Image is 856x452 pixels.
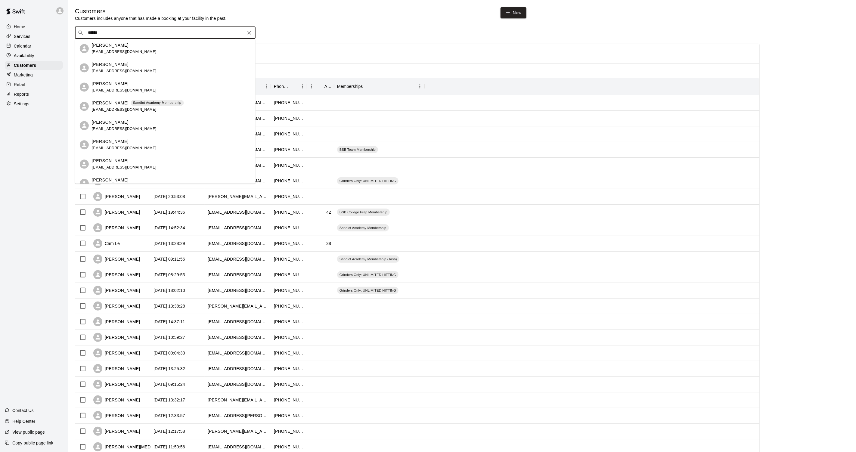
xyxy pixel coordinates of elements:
[363,82,371,91] button: Sort
[154,428,185,434] div: 2025-07-24 12:17:58
[274,272,304,278] div: +15107140787
[92,107,157,112] span: [EMAIL_ADDRESS][DOMAIN_NAME]
[80,63,89,72] div: Danielle Creeggan
[274,444,304,450] div: +13109406421
[93,286,140,295] div: [PERSON_NAME]
[208,193,268,200] div: ryan.bettencourt@sbcglobal.net
[208,209,268,215] div: cannondalechik@hotmail.com
[271,78,307,95] div: Phone Number
[274,240,304,246] div: +12092423024
[12,418,35,424] p: Help Center
[154,256,185,262] div: 2025-08-11 09:11:56
[208,381,268,387] div: domcorrea@ymail.com
[274,303,304,309] div: +19168061440
[92,50,157,54] span: [EMAIL_ADDRESS][DOMAIN_NAME]
[75,7,227,15] h5: Customers
[274,366,304,372] div: +19167650487
[274,287,304,293] div: +19163182822
[274,131,304,137] div: +14084173699
[92,42,129,48] p: [PERSON_NAME]
[208,240,268,246] div: camnhung.le87@gmail.com
[93,364,140,373] div: [PERSON_NAME]
[208,397,268,403] div: kelly@calkinpa.com
[205,78,271,95] div: Email
[5,51,63,60] a: Availability
[92,138,129,145] p: [PERSON_NAME]
[337,209,390,216] div: BSB College Prep Membership
[337,146,378,153] div: BSB Team Membership
[80,82,89,91] div: Daniel Dodd
[93,239,120,248] div: Cam Le
[14,53,34,59] p: Availability
[154,366,185,372] div: 2025-07-27 13:25:32
[14,33,30,39] p: Services
[274,334,304,340] div: +16507432270
[290,82,298,91] button: Sort
[326,209,331,215] div: 42
[93,442,175,451] div: [PERSON_NAME][MEDICAL_DATA]
[274,147,304,153] div: +19167527777
[337,178,399,183] span: Grinders Only: UNLIMITED HITTING
[154,397,185,403] div: 2025-07-24 13:32:17
[326,240,331,246] div: 38
[337,287,399,294] div: Grinders Only: UNLIMITED HITTING
[14,72,33,78] p: Marketing
[93,333,140,342] div: [PERSON_NAME]
[93,302,140,311] div: [PERSON_NAME]
[92,165,157,169] span: [EMAIL_ADDRESS][DOMAIN_NAME]
[337,257,399,262] span: Sandlot Academy Membership (Tash)
[93,192,140,201] div: [PERSON_NAME]
[80,179,89,188] div: Daniel Whately
[274,178,304,184] div: +19168472026
[154,350,185,356] div: 2025-07-29 00:04:33
[274,193,304,200] div: +19163427926
[14,82,25,88] p: Retail
[5,42,63,51] div: Calendar
[5,70,63,79] div: Marketing
[93,411,140,420] div: [PERSON_NAME]
[262,82,271,91] button: Menu
[274,78,290,95] div: Phone Number
[14,101,29,107] p: Settings
[80,140,89,149] div: Alexander Creeggan
[92,146,157,150] span: [EMAIL_ADDRESS][DOMAIN_NAME]
[12,429,45,435] p: View public page
[5,32,63,41] a: Services
[5,99,63,108] a: Settings
[208,334,268,340] div: carlysisto@gmail.com
[154,209,185,215] div: 2025-08-11 19:44:36
[307,78,334,95] div: Age
[274,350,304,356] div: +16199208952
[415,82,424,91] button: Menu
[133,100,181,105] p: Sandlot Academy Membership
[208,428,268,434] div: briana.harrington@ymail.com
[93,317,140,326] div: [PERSON_NAME]
[154,240,185,246] div: 2025-08-11 13:28:29
[274,413,304,419] div: +13852528883
[274,397,304,403] div: +19168625432
[337,255,399,263] div: Sandlot Academy Membership (Tash)
[92,127,157,131] span: [EMAIL_ADDRESS][DOMAIN_NAME]
[208,256,268,262] div: cavb8@aol.com
[501,7,526,18] a: New
[316,82,324,91] button: Sort
[154,287,185,293] div: 2025-08-06 18:02:10
[93,270,140,279] div: [PERSON_NAME]
[208,287,268,293] div: p.abeyta90@gmail.com
[92,119,129,125] p: [PERSON_NAME]
[12,407,34,413] p: Contact Us
[14,62,36,68] p: Customers
[274,162,304,168] div: +19167693094
[274,225,304,231] div: +19162068141
[337,78,363,95] div: Memberships
[208,350,268,356] div: thehaguefamily2015@gmail.com
[337,147,378,152] span: BSB Team Membership
[93,223,140,232] div: [PERSON_NAME]
[93,427,140,436] div: [PERSON_NAME]
[208,444,268,450] div: lauren.musefisher@gmail.com
[93,255,140,264] div: [PERSON_NAME]
[154,225,185,231] div: 2025-08-11 14:52:34
[92,100,129,106] p: [PERSON_NAME]
[208,319,268,325] div: allworlddg@aol.com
